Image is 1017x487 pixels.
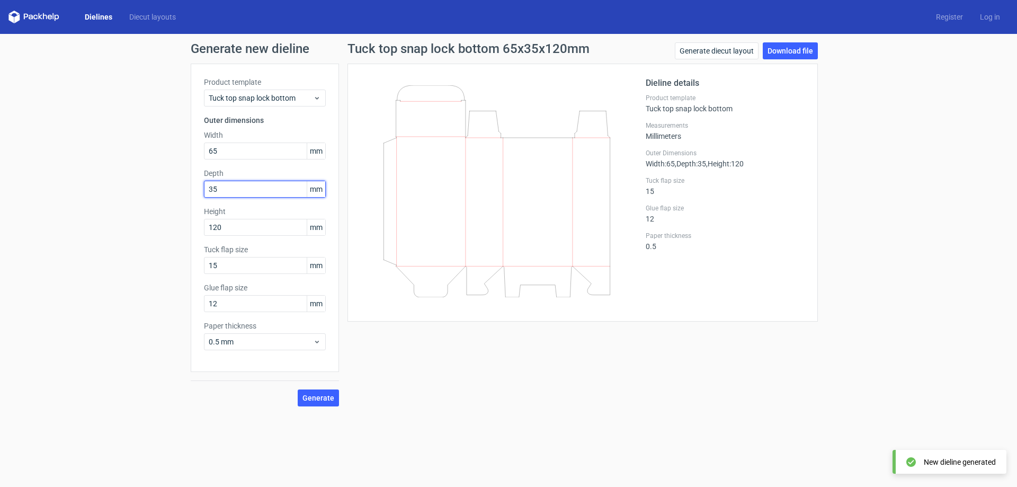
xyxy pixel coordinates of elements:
span: Tuck top snap lock bottom [209,93,313,103]
span: mm [307,143,325,159]
div: New dieline generated [924,457,996,467]
a: Generate diecut layout [675,42,759,59]
span: mm [307,181,325,197]
span: mm [307,296,325,312]
h1: Generate new dieline [191,42,826,55]
h3: Outer dimensions [204,115,326,126]
span: , Height : 120 [706,160,744,168]
label: Glue flap size [204,282,326,293]
span: mm [307,219,325,235]
label: Measurements [646,121,805,130]
label: Depth [204,168,326,179]
button: Generate [298,389,339,406]
h1: Tuck top snap lock bottom 65x35x120mm [347,42,590,55]
label: Product template [646,94,805,102]
label: Paper thickness [204,321,326,331]
h2: Dieline details [646,77,805,90]
a: Dielines [76,12,121,22]
a: Register [927,12,971,22]
div: 0.5 [646,232,805,251]
a: Download file [763,42,818,59]
span: mm [307,258,325,273]
a: Log in [971,12,1009,22]
span: Generate [302,394,334,402]
label: Glue flap size [646,204,805,212]
label: Paper thickness [646,232,805,240]
div: Tuck top snap lock bottom [646,94,805,113]
label: Product template [204,77,326,87]
div: 12 [646,204,805,223]
span: , Depth : 35 [675,160,706,168]
div: 15 [646,176,805,196]
label: Tuck flap size [204,244,326,255]
label: Height [204,206,326,217]
label: Tuck flap size [646,176,805,185]
div: Millimeters [646,121,805,140]
span: Width : 65 [646,160,675,168]
a: Diecut layouts [121,12,184,22]
label: Outer Dimensions [646,149,805,157]
span: 0.5 mm [209,337,313,347]
label: Width [204,130,326,140]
